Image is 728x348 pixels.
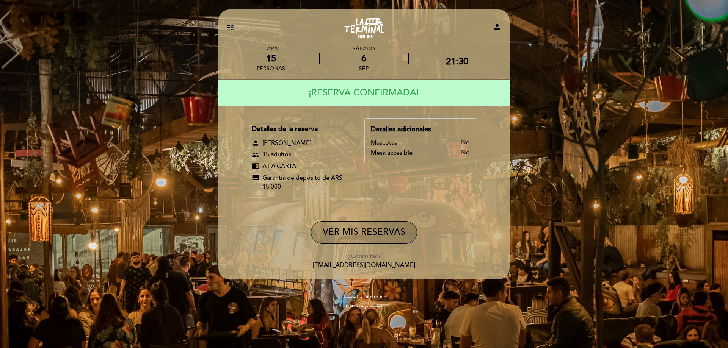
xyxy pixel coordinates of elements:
[446,56,468,67] div: 21:30
[252,151,259,159] span: group
[252,162,259,170] span: chrome_reader_mode
[413,150,470,157] div: No
[397,139,470,147] div: No
[313,261,415,269] a: [EMAIL_ADDRESS][DOMAIN_NAME]
[371,150,413,157] div: Mesa accesible
[257,65,285,72] div: personas
[262,150,291,159] span: 15 adultos
[371,139,397,147] div: Mascotas
[309,82,419,103] h4: ¡RESERVA CONFIRMADA!
[320,65,408,72] div: sep.
[262,174,351,191] span: Garantía de depósito de ARS 15.000
[320,45,408,52] div: sábado
[262,162,296,171] span: A LA CARTA
[262,139,311,148] span: [PERSON_NAME]
[320,53,408,64] div: 6
[371,125,470,134] div: Detalles adicionales
[257,53,285,64] div: 15
[342,295,386,300] a: powered by
[252,124,351,134] div: Detalles de la reserva
[252,139,259,147] span: person
[365,295,386,299] img: MEITRE
[257,45,285,52] div: PARA
[346,304,382,309] a: Política de privacidad
[252,174,259,191] span: credit_card
[493,22,502,34] button: person
[493,22,502,31] i: person
[224,252,504,261] div: ¿Consultas?
[311,221,417,244] button: VER MIS RESERVAS
[342,295,363,300] span: powered by
[317,18,411,39] a: La Terminal Ruin Bar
